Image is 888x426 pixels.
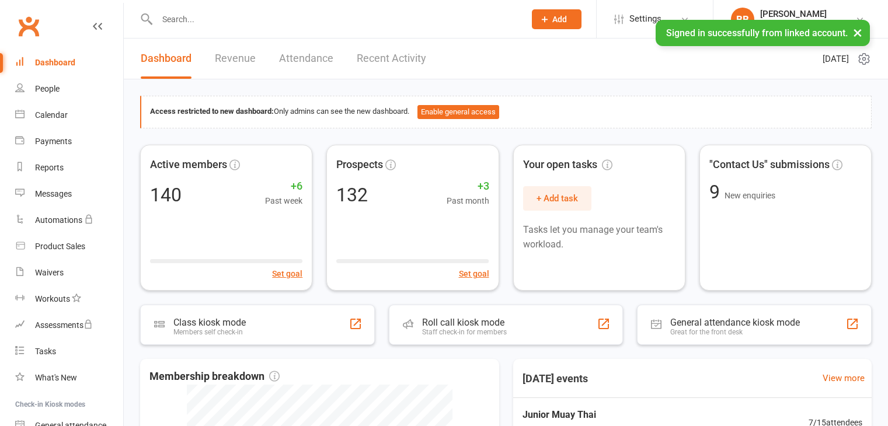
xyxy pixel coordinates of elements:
a: Clubworx [14,12,43,41]
a: Attendance [279,39,333,79]
div: Payments [35,137,72,146]
button: × [847,20,868,45]
button: Set goal [272,267,302,280]
div: Workouts [35,294,70,303]
span: +3 [447,178,489,195]
a: What's New [15,365,123,391]
div: People [35,84,60,93]
div: Staff check-in for members [422,328,507,336]
span: Past week [265,194,302,207]
div: Only admins can see the new dashboard. [150,105,862,119]
a: Dashboard [15,50,123,76]
a: Calendar [15,102,123,128]
a: People [15,76,123,102]
span: Signed in successfully from linked account. [666,27,848,39]
div: 132 [336,186,368,204]
div: Members self check-in [173,328,246,336]
div: Class kiosk mode [173,317,246,328]
span: Settings [629,6,661,32]
p: Tasks let you manage your team's workload. [523,222,675,252]
div: Roll call kiosk mode [422,317,507,328]
strong: Access restricted to new dashboard: [150,107,274,116]
div: BB [731,8,754,31]
a: Product Sales [15,233,123,260]
span: Membership breakdown [149,368,280,385]
span: [DATE] [823,52,849,66]
span: Past month [447,194,489,207]
div: Messages [35,189,72,198]
span: Add [552,15,567,24]
button: Enable general access [417,105,499,119]
span: Prospects [336,156,383,173]
div: Great for the front desk [670,328,800,336]
a: Dashboard [141,39,191,79]
a: View more [823,371,865,385]
div: General attendance kiosk mode [670,317,800,328]
h3: [DATE] events [513,368,597,389]
input: Search... [154,11,517,27]
a: Revenue [215,39,256,79]
span: Junior Muay Thai [523,407,761,422]
a: Recent Activity [357,39,426,79]
div: Waivers [35,268,64,277]
div: Assessments [35,320,93,330]
a: Payments [15,128,123,155]
button: Set goal [459,267,489,280]
div: 140 [150,186,182,204]
div: The Fight Society [760,19,827,30]
span: 9 [709,181,725,203]
div: Product Sales [35,242,85,251]
div: What's New [35,373,77,382]
a: Waivers [15,260,123,286]
button: + Add task [523,186,591,211]
a: Messages [15,181,123,207]
div: Dashboard [35,58,75,67]
div: [PERSON_NAME] [760,9,827,19]
a: Reports [15,155,123,181]
span: Your open tasks [523,156,612,173]
a: Automations [15,207,123,233]
span: +6 [265,178,302,195]
span: New enquiries [725,191,775,200]
div: Automations [35,215,82,225]
div: Reports [35,163,64,172]
div: Tasks [35,347,56,356]
a: Workouts [15,286,123,312]
a: Tasks [15,338,123,365]
div: Calendar [35,110,68,120]
span: Active members [150,156,227,173]
a: Assessments [15,312,123,338]
span: "Contact Us" submissions [709,156,830,173]
button: Add [532,9,581,29]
